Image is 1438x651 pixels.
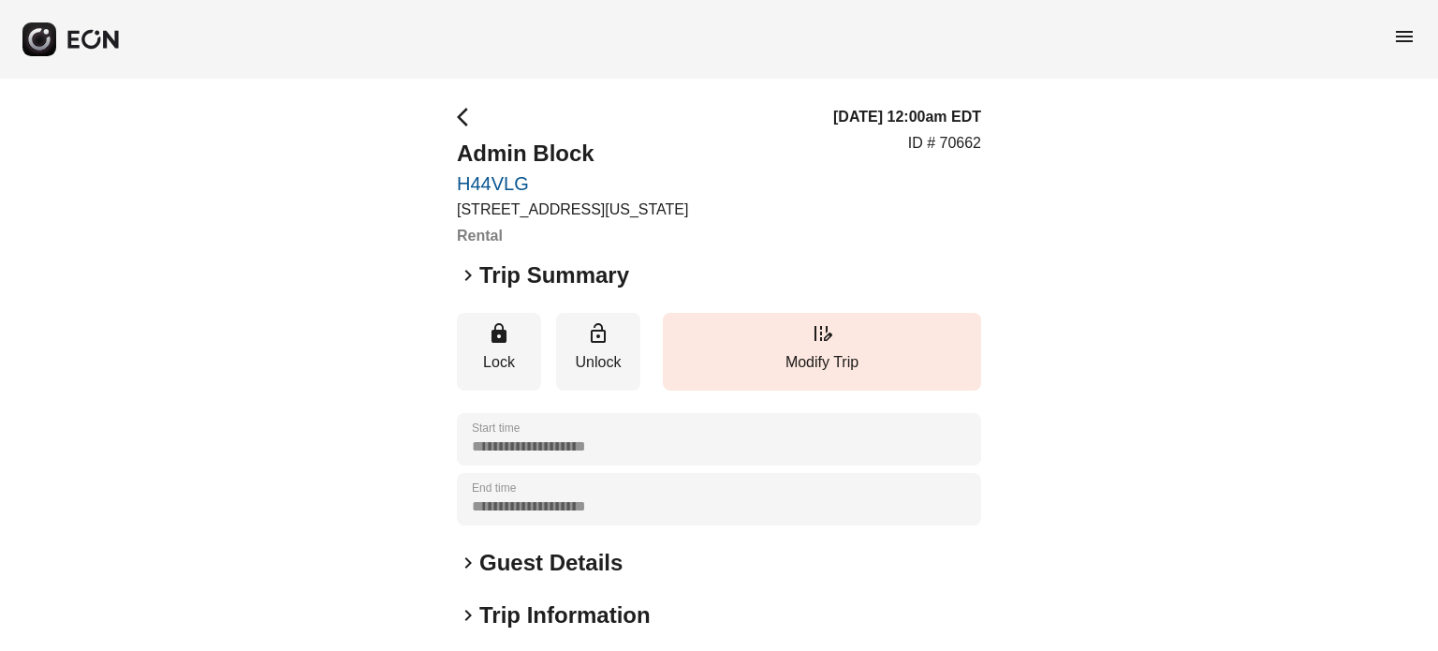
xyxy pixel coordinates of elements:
[908,132,981,155] p: ID # 70662
[457,172,688,195] a: H44VLG
[479,600,651,630] h2: Trip Information
[457,604,479,627] span: keyboard_arrow_right
[833,106,981,128] h3: [DATE] 12:00am EDT
[457,264,479,287] span: keyboard_arrow_right
[457,225,688,247] h3: Rental
[663,313,981,391] button: Modify Trip
[672,351,972,374] p: Modify Trip
[457,199,688,221] p: [STREET_ADDRESS][US_STATE]
[565,351,631,374] p: Unlock
[556,313,640,391] button: Unlock
[466,351,532,374] p: Lock
[457,106,479,128] span: arrow_back_ios
[479,260,629,290] h2: Trip Summary
[457,139,688,169] h2: Admin Block
[1393,25,1416,48] span: menu
[457,552,479,574] span: keyboard_arrow_right
[488,322,510,345] span: lock
[457,313,541,391] button: Lock
[479,548,623,578] h2: Guest Details
[587,322,609,345] span: lock_open
[811,322,833,345] span: edit_road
